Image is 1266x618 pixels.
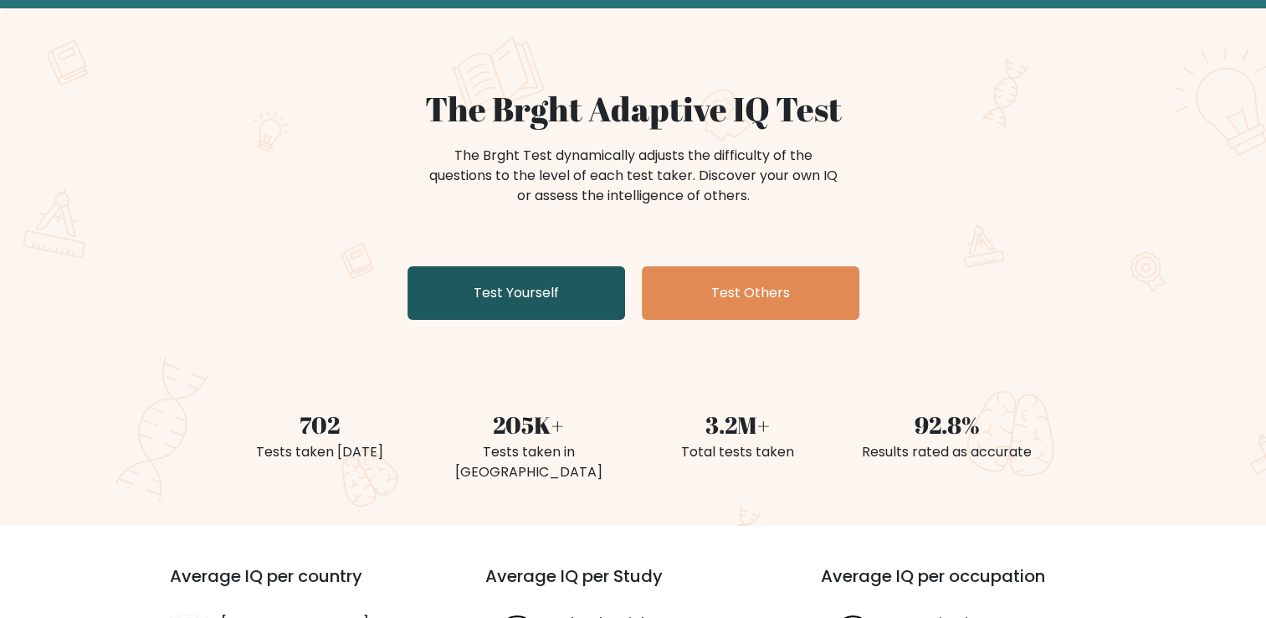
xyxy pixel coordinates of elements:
[434,442,623,482] div: Tests taken in [GEOGRAPHIC_DATA]
[434,407,623,442] div: 205K+
[225,407,414,442] div: 702
[821,566,1116,606] h3: Average IQ per occupation
[643,442,833,462] div: Total tests taken
[643,407,833,442] div: 3.2M+
[642,266,859,320] a: Test Others
[424,146,843,206] div: The Brght Test dynamically adjusts the difficulty of the questions to the level of each test take...
[853,442,1042,462] div: Results rated as accurate
[225,89,1042,129] h1: The Brght Adaptive IQ Test
[225,442,414,462] div: Tests taken [DATE]
[407,266,625,320] a: Test Yourself
[485,566,781,606] h3: Average IQ per Study
[170,566,425,606] h3: Average IQ per country
[853,407,1042,442] div: 92.8%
